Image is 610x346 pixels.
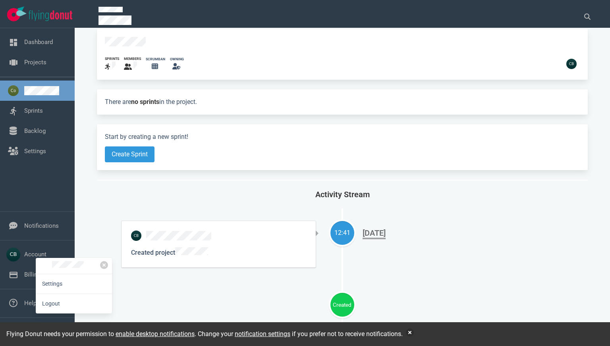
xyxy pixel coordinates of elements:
[330,301,354,309] div: Created
[124,56,141,62] div: members
[24,38,53,46] a: Dashboard
[146,57,165,62] div: scrumban
[363,228,386,239] div: [DATE]
[24,59,46,66] a: Projects
[36,297,112,310] a: Logout
[105,132,580,142] p: Start by creating a new sprint!
[105,56,119,72] a: sprints
[105,146,154,162] button: Create Sprint
[116,330,195,338] a: enable desktop notifications
[24,107,43,114] a: Sprints
[131,98,159,106] strong: no sprints
[330,228,354,238] div: 12:41
[170,57,184,62] div: owning
[105,97,580,107] p: There are in the project.
[315,190,370,199] span: Activity Stream
[24,271,41,278] a: Billing
[24,222,59,229] a: Notifications
[124,56,141,72] a: members
[24,251,46,258] a: Account
[566,59,577,69] img: 26
[105,56,119,62] div: sprints
[24,127,46,135] a: Backlog
[131,231,141,241] img: 26
[36,277,112,290] a: Settings
[235,330,290,338] a: notification settings
[131,247,306,258] p: Created project
[6,330,195,338] span: Flying Donut needs your permission to
[24,300,37,307] a: Help
[195,330,403,338] span: . Change your if you prefer not to receive notifications.
[24,148,46,155] a: Settings
[29,10,72,21] img: Flying Donut text logo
